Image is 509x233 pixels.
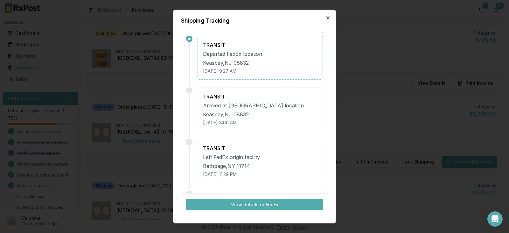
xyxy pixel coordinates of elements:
[203,110,317,118] div: Keasbey , NJ 08832
[203,92,317,100] div: TRANSIT
[203,50,317,57] div: Departed FedEx location
[203,119,317,126] div: [DATE] 8:00 AM
[203,101,317,109] div: Arrived at [GEOGRAPHIC_DATA] location
[203,162,317,170] div: Bethpage , NY 11714
[203,153,317,161] div: Left FedEx origin facility
[186,199,323,210] button: View details onFedEx
[203,144,317,152] div: TRANSIT
[203,59,317,66] div: Keasbey , NJ 08832
[203,68,317,74] div: [DATE] 9:27 AM
[203,41,317,48] div: TRANSIT
[181,18,328,23] h2: Shipping Tracking
[203,171,317,177] div: [DATE] 11:29 PM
